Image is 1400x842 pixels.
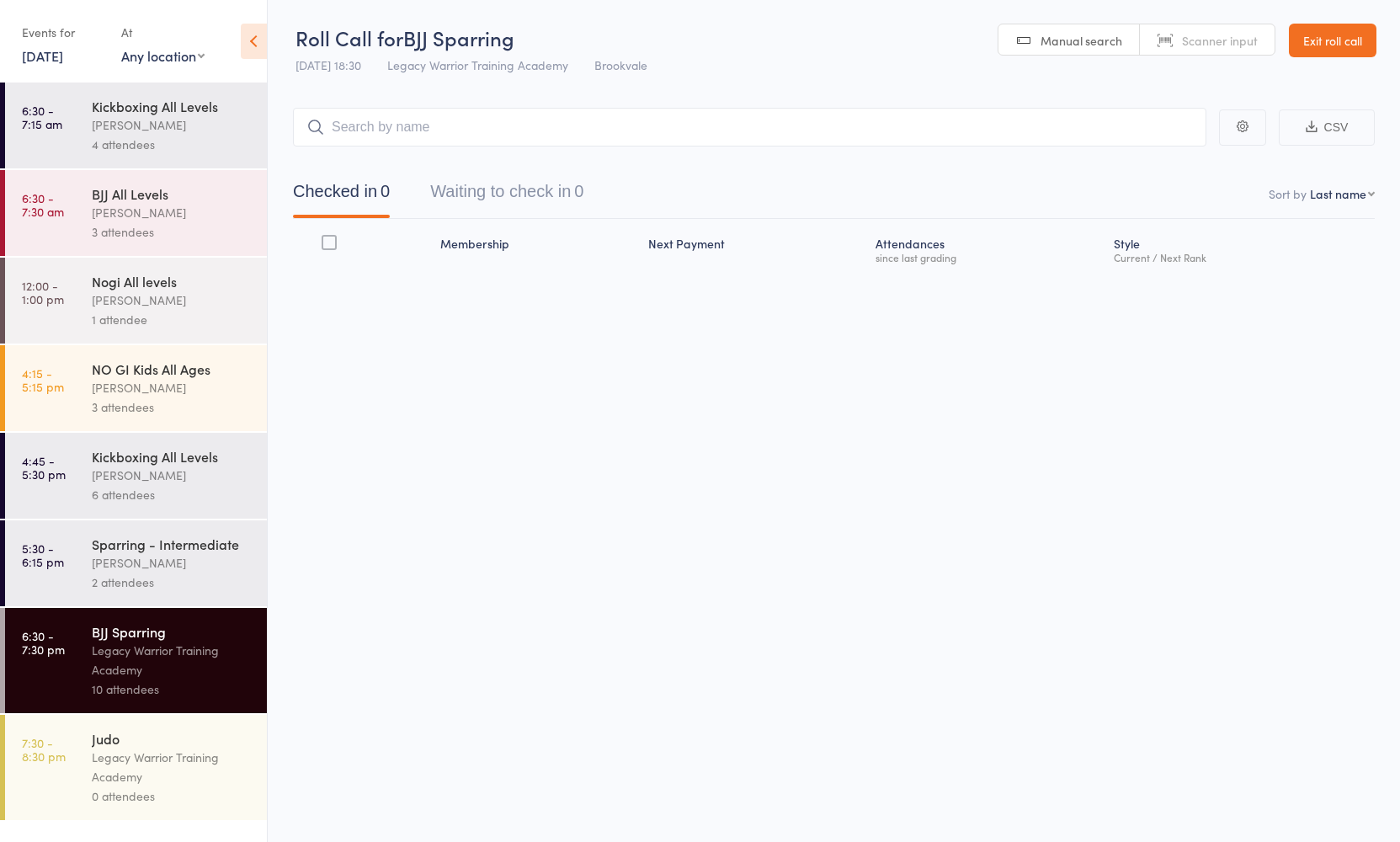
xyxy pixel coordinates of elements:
[22,454,66,481] time: 4:45 - 5:30 pm
[92,622,253,641] div: BJJ Sparring
[92,729,253,748] div: Judo
[295,24,403,51] span: Roll Call for
[1279,109,1375,146] button: CSV
[869,226,1107,271] div: Atten­dances
[876,252,1100,263] div: since last grading
[387,56,568,73] span: Legacy Warrior Training Academy
[22,104,62,131] time: 6:30 - 7:15 am
[1310,185,1366,202] div: Last name
[22,279,64,306] time: 12:00 - 1:00 pm
[641,226,869,271] div: Next Payment
[1114,252,1368,263] div: Current / Next Rank
[22,46,63,65] a: [DATE]
[121,19,205,46] div: At
[5,715,267,820] a: 7:30 -8:30 pmJudoLegacy Warrior Training Academy0 attendees
[381,182,390,200] div: 0
[92,290,253,310] div: [PERSON_NAME]
[92,485,253,504] div: 6 attendees
[92,748,253,786] div: Legacy Warrior Training Academy
[1269,185,1307,202] label: Sort by
[295,56,361,73] span: [DATE] 18:30
[594,56,647,73] span: Brookvale
[92,466,253,485] div: [PERSON_NAME]
[92,222,253,242] div: 3 attendees
[92,310,253,329] div: 1 attendee
[92,203,253,222] div: [PERSON_NAME]
[430,173,583,218] button: Waiting to check in0
[293,108,1206,147] input: Search by name
[1182,32,1258,49] span: Scanner input
[92,641,253,679] div: Legacy Warrior Training Academy
[22,736,66,763] time: 7:30 - 8:30 pm
[92,97,253,115] div: Kickboxing All Levels
[5,520,267,606] a: 5:30 -6:15 pmSparring - Intermediate[PERSON_NAME]2 attendees
[92,397,253,417] div: 3 attendees
[121,46,205,65] div: Any location
[5,608,267,713] a: 6:30 -7:30 pmBJJ SparringLegacy Warrior Training Academy10 attendees
[92,272,253,290] div: Nogi All levels
[5,170,267,256] a: 6:30 -7:30 amBJJ All Levels[PERSON_NAME]3 attendees
[22,366,64,393] time: 4:15 - 5:15 pm
[1041,32,1122,49] span: Manual search
[293,173,390,218] button: Checked in0
[92,786,253,806] div: 0 attendees
[5,345,267,431] a: 4:15 -5:15 pmNO GI Kids All Ages[PERSON_NAME]3 attendees
[92,360,253,378] div: NO GI Kids All Ages
[1107,226,1375,271] div: Style
[92,378,253,397] div: [PERSON_NAME]
[92,573,253,592] div: 2 attendees
[22,629,65,656] time: 6:30 - 7:30 pm
[434,226,641,271] div: Membership
[92,184,253,203] div: BJJ All Levels
[92,535,253,553] div: Sparring - Intermediate
[92,135,253,154] div: 4 attendees
[5,258,267,344] a: 12:00 -1:00 pmNogi All levels[PERSON_NAME]1 attendee
[1289,24,1376,57] a: Exit roll call
[92,679,253,699] div: 10 attendees
[22,191,64,218] time: 6:30 - 7:30 am
[403,24,514,51] span: BJJ Sparring
[92,115,253,135] div: [PERSON_NAME]
[92,447,253,466] div: Kickboxing All Levels
[5,433,267,519] a: 4:45 -5:30 pmKickboxing All Levels[PERSON_NAME]6 attendees
[574,182,583,200] div: 0
[22,541,64,568] time: 5:30 - 6:15 pm
[92,553,253,573] div: [PERSON_NAME]
[5,83,267,168] a: 6:30 -7:15 amKickboxing All Levels[PERSON_NAME]4 attendees
[22,19,104,46] div: Events for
